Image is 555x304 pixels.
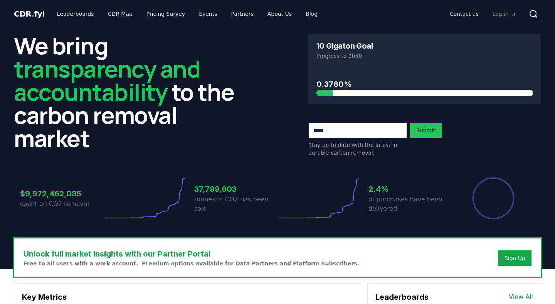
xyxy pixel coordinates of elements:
[14,9,45,19] span: CDR fyi
[316,42,373,50] h3: 10 Gigaton Goal
[14,34,247,150] h2: We bring to the carbon removal market
[20,188,103,199] h3: $9,972,462,085
[51,7,324,21] nav: Main
[20,199,103,209] p: spent on CO2 removal
[194,195,277,213] p: tonnes of CO2 has been sold
[24,260,359,267] p: Free to all users with a work account. Premium options available for Data Partners and Platform S...
[472,177,515,220] div: Percentage of sales delivered
[14,53,200,108] span: transparency and accountability
[261,7,298,21] a: About Us
[225,7,260,21] a: Partners
[509,292,533,302] a: View All
[316,78,533,90] h3: 0.3780%
[368,195,452,213] p: of purchases have been delivered
[140,7,191,21] a: Pricing Survey
[299,7,324,21] a: Blog
[308,141,407,157] p: Stay up to date with the latest in durable carbon removal.
[498,250,531,266] button: Sign Up
[24,248,359,260] h3: Unlock full market insights with our Partner Portal
[51,7,100,21] a: Leaderboards
[505,254,525,262] a: Sign Up
[493,10,516,18] span: Log in
[32,9,34,19] span: .
[410,123,442,138] button: Submit
[375,291,429,303] h3: Leaderboards
[102,7,139,21] a: CDR Map
[193,7,223,21] a: Events
[316,52,533,60] p: Progress to 2050
[368,183,452,195] h3: 2.4%
[486,7,523,21] a: Log in
[444,7,523,21] nav: Main
[444,7,485,21] a: Contact us
[22,291,353,303] h3: Key Metrics
[194,183,277,195] h3: 37,799,603
[14,8,45,19] a: CDR.fyi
